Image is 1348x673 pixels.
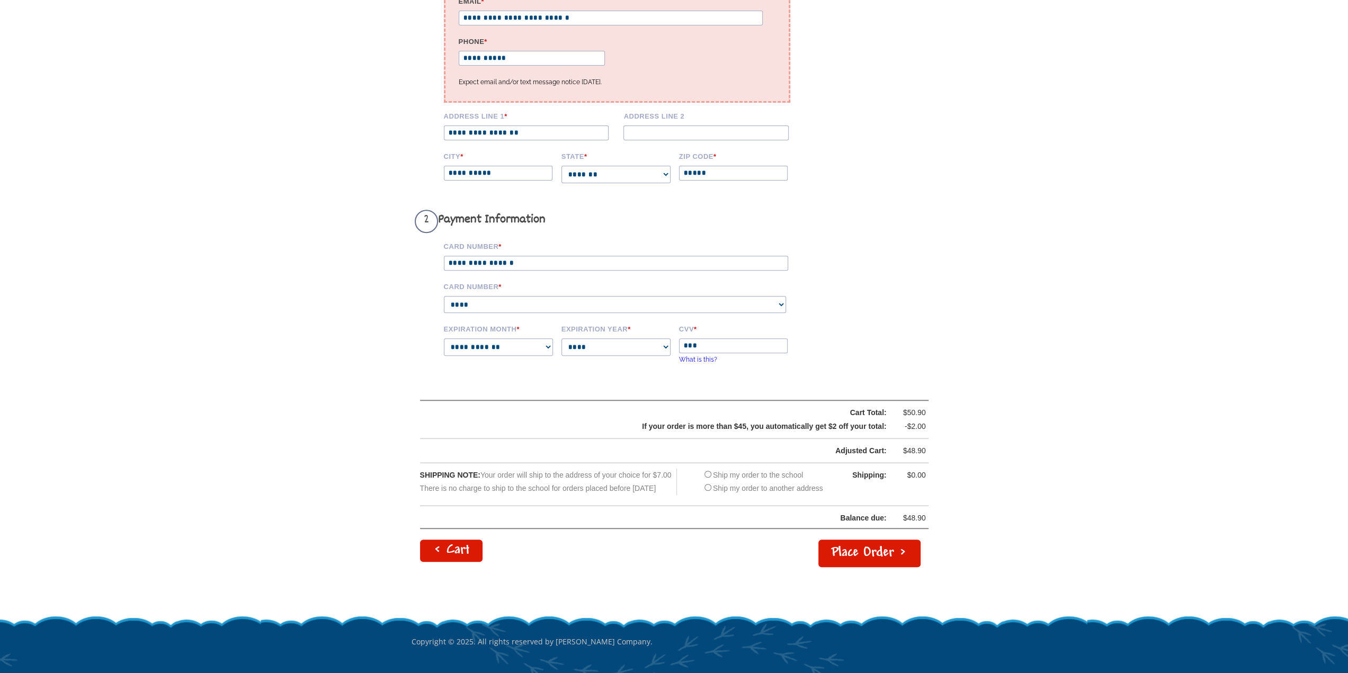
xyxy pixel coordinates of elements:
div: Adjusted Cart: [447,444,887,457]
div: Your order will ship to the address of your choice for $7.00 There is no charge to ship to the sc... [420,469,677,495]
label: Address Line 2 [623,111,796,120]
p: Copyright © 2025. All rights reserved by [PERSON_NAME] Company. [412,615,937,669]
label: City [444,151,554,160]
div: Balance due: [421,512,887,525]
div: Shipping: [834,469,887,482]
label: State [561,151,672,160]
label: Address Line 1 [444,111,617,120]
label: CVV [679,324,789,333]
div: $50.90 [894,406,926,419]
button: Place Order > [818,540,921,567]
label: Expiration Month [444,324,554,333]
label: Zip code [679,151,789,160]
label: Card Number [444,281,804,291]
div: If your order is more than $45, you automatically get $2 off your total: [447,420,887,433]
span: 2 [415,210,438,233]
div: $48.90 [894,444,926,457]
div: $0.00 [894,469,926,482]
div: $48.90 [894,512,926,525]
label: Card Number [444,241,804,250]
div: Cart Total: [447,406,887,419]
p: Expect email and/or text message notice [DATE]. [459,76,775,88]
span: SHIPPING NOTE: [420,471,480,479]
label: Phone [459,36,611,46]
a: What is this? [679,356,717,363]
label: Expiration Year [561,324,672,333]
div: Ship my order to the school Ship my order to another address [702,469,823,495]
h3: Payment Information [415,210,804,233]
a: < Cart [420,540,483,562]
div: -$2.00 [894,420,926,433]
